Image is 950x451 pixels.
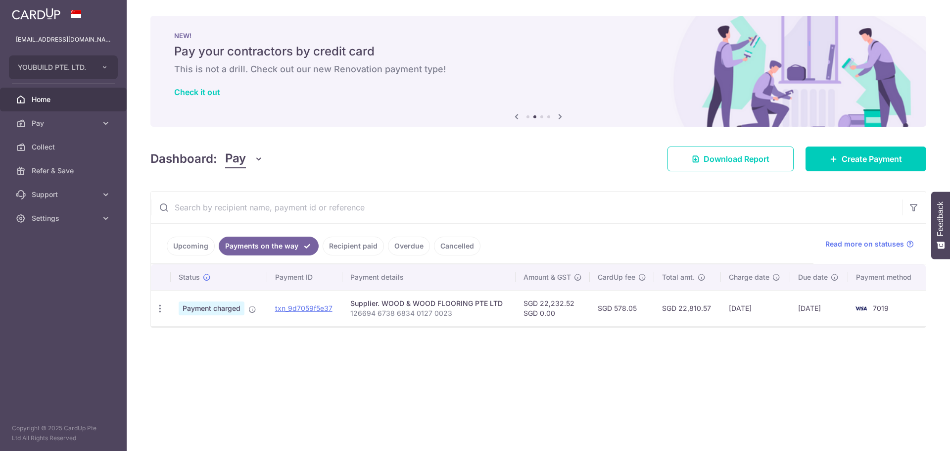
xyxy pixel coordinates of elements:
th: Payment ID [267,264,342,290]
span: Total amt. [662,272,695,282]
button: Feedback - Show survey [931,192,950,259]
span: Support [32,190,97,200]
span: CardUp fee [598,272,635,282]
span: Pay [32,118,97,128]
a: Overdue [388,237,430,255]
input: Search by recipient name, payment id or reference [151,192,902,223]
img: CardUp [12,8,60,20]
a: Download Report [667,147,794,171]
span: Status [179,272,200,282]
a: Create Payment [806,147,926,171]
img: Bank Card [851,302,871,314]
td: SGD 22,232.52 SGD 0.00 [516,290,590,326]
button: Pay [225,150,263,168]
span: 7019 [873,304,889,312]
a: Check it out [174,87,220,97]
a: Cancelled [434,237,480,255]
span: Charge date [729,272,769,282]
span: Payment charged [179,301,244,315]
span: Create Payment [842,153,902,165]
a: Read more on statuses [825,239,914,249]
h6: This is not a drill. Check out our new Renovation payment type! [174,63,902,75]
span: Pay [225,150,246,168]
a: txn_9d7059f5e37 [275,304,332,312]
th: Payment details [342,264,516,290]
p: 126694 6738 6834 0127 0023 [350,308,508,318]
span: Feedback [936,201,945,236]
td: SGD 22,810.57 [654,290,721,326]
th: Payment method [848,264,926,290]
a: Recipient paid [323,237,384,255]
a: Upcoming [167,237,215,255]
div: Supplier. WOOD & WOOD FLOORING PTE LTD [350,299,508,308]
span: Home [32,95,97,104]
iframe: Opens a widget where you can find more information [887,421,940,446]
td: SGD 578.05 [590,290,654,326]
span: Download Report [704,153,769,165]
p: [EMAIL_ADDRESS][DOMAIN_NAME] [16,35,111,45]
span: Due date [798,272,828,282]
h5: Pay your contractors by credit card [174,44,902,59]
span: YOUBUILD PTE. LTD. [18,62,91,72]
span: Collect [32,142,97,152]
a: Payments on the way [219,237,319,255]
button: YOUBUILD PTE. LTD. [9,55,118,79]
span: Read more on statuses [825,239,904,249]
span: Settings [32,213,97,223]
p: NEW! [174,32,902,40]
td: [DATE] [790,290,848,326]
img: Renovation banner [150,16,926,127]
td: [DATE] [721,290,790,326]
span: Refer & Save [32,166,97,176]
h4: Dashboard: [150,150,217,168]
span: Amount & GST [523,272,571,282]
